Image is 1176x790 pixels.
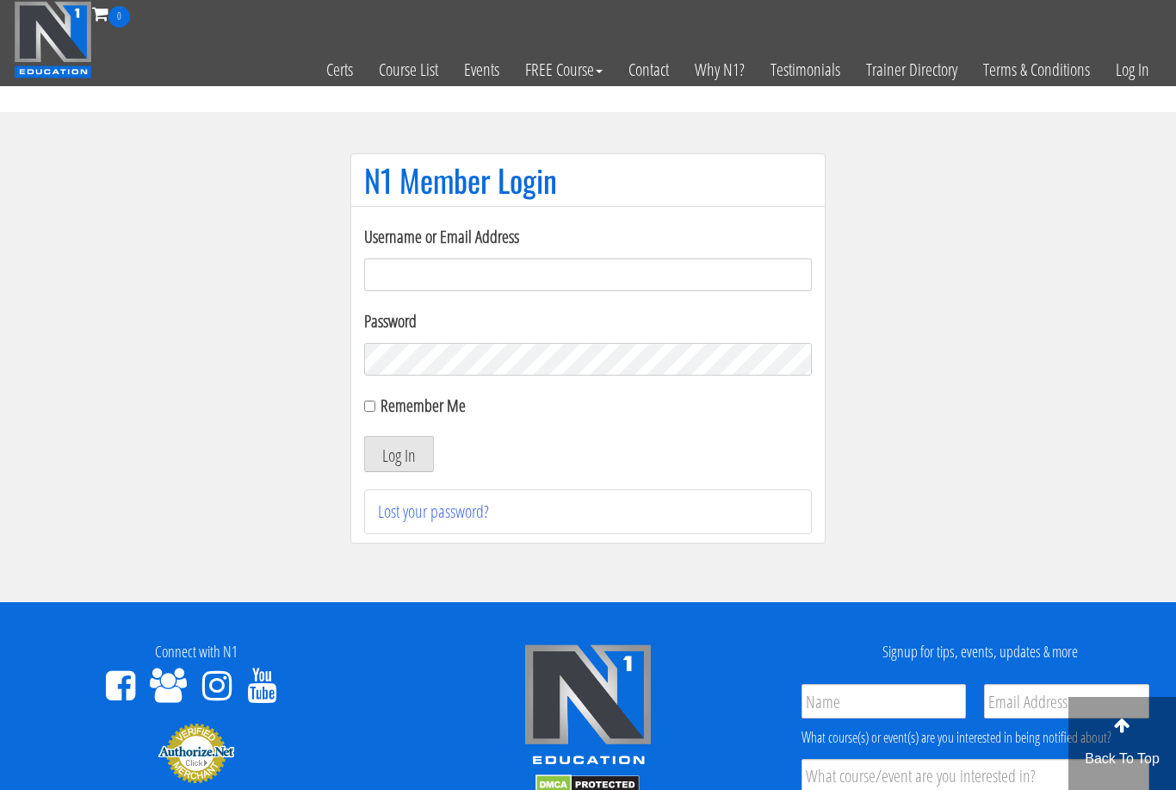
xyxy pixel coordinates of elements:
label: Username or Email Address [364,224,812,250]
a: Events [451,28,512,112]
img: Authorize.Net Merchant - Click to Verify [158,722,235,784]
img: n1-edu-logo [523,644,653,771]
a: Contact [616,28,682,112]
a: 0 [92,2,130,25]
a: Certs [313,28,366,112]
h4: Signup for tips, events, updates & more [797,644,1163,661]
a: FREE Course [512,28,616,112]
button: Log In [364,436,434,472]
img: n1-education [14,1,92,78]
a: Why N1? [682,28,758,112]
div: What course(s) or event(s) are you interested in being notified about? [802,727,1149,748]
span: 0 [108,6,130,28]
a: Trainer Directory [853,28,970,112]
input: Email Address [984,684,1149,718]
label: Remember Me [381,394,466,417]
a: Terms & Conditions [970,28,1103,112]
input: Name [802,684,967,718]
label: Password [364,308,812,334]
h1: N1 Member Login [364,163,812,197]
a: Log In [1103,28,1162,112]
a: Lost your password? [378,500,489,523]
h4: Connect with N1 [13,644,379,661]
a: Testimonials [758,28,853,112]
a: Course List [366,28,451,112]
